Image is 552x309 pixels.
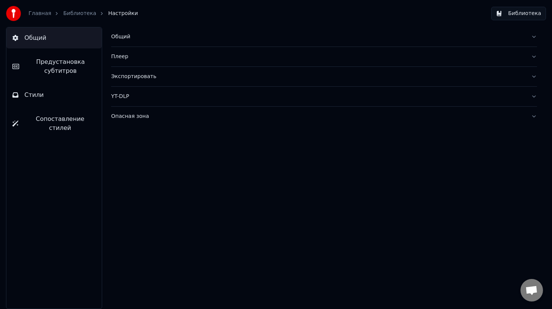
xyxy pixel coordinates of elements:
[111,47,537,66] button: Плеер
[111,93,525,100] div: YT-DLP
[111,67,537,86] button: Экспортировать
[29,10,138,17] nav: breadcrumb
[111,113,525,120] div: Опасная зона
[6,51,102,81] button: Предустановка субтитров
[6,27,102,48] button: Общий
[111,27,537,47] button: Общий
[25,57,96,75] span: Предустановка субтитров
[111,107,537,126] button: Опасная зона
[6,109,102,139] button: Сопоставление стилей
[111,53,525,60] div: Плеер
[63,10,96,17] a: Библиотека
[111,33,525,41] div: Общий
[6,84,102,106] button: Стили
[24,115,96,133] span: Сопоставление стилей
[491,7,546,20] button: Библиотека
[520,279,543,301] div: Открытый чат
[6,6,21,21] img: youka
[24,33,46,42] span: Общий
[24,90,44,99] span: Стили
[29,10,51,17] a: Главная
[111,73,525,80] div: Экспортировать
[111,87,537,106] button: YT-DLP
[108,10,138,17] span: Настройки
